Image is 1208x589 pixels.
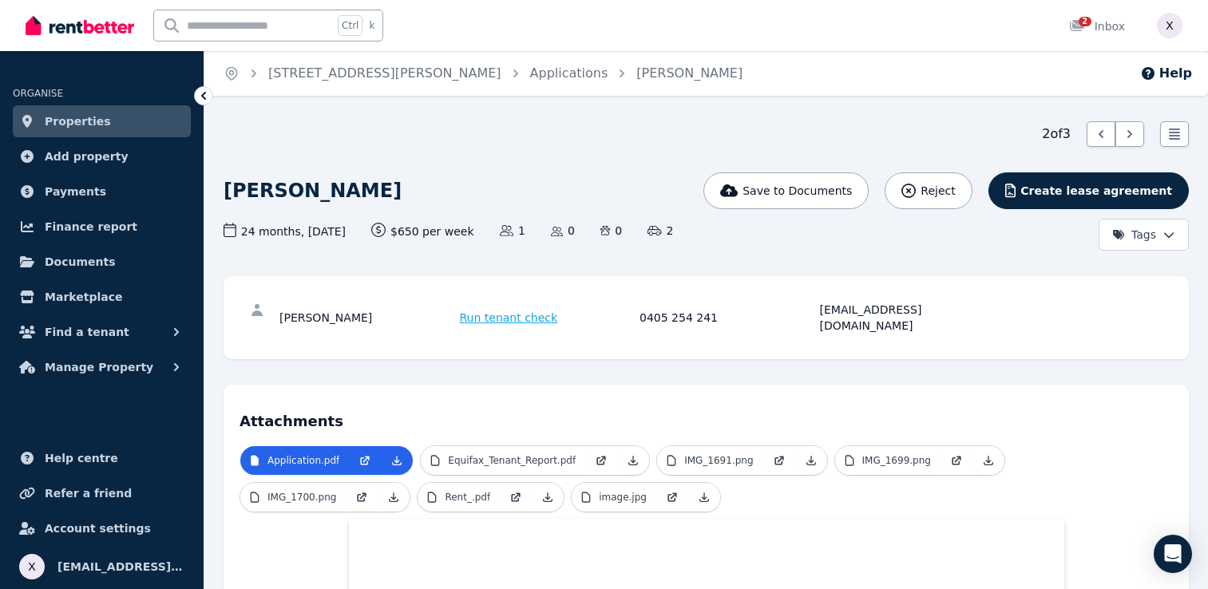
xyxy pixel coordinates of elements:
a: IMG_1699.png [835,446,941,475]
a: Account settings [13,512,191,544]
a: Open in new Tab [656,483,688,512]
a: Payments [13,176,191,208]
span: Payments [45,182,106,201]
a: IMG_1700.png [240,483,346,512]
span: Ctrl [338,15,362,36]
a: Open in new Tab [941,446,972,475]
span: Run tenant check [460,310,558,326]
span: Account settings [45,519,151,538]
h4: Attachments [240,401,1173,433]
span: Help centre [45,449,118,468]
a: image.jpg [572,483,656,512]
span: 0 [600,223,622,239]
h1: [PERSON_NAME] [224,178,402,204]
a: Properties [13,105,191,137]
img: RentBetter [26,14,134,38]
a: Open in new Tab [585,446,617,475]
span: 2 [648,223,673,239]
div: [EMAIL_ADDRESS][DOMAIN_NAME] [820,302,996,334]
img: xutracey@hotmail.com [19,554,45,579]
a: Marketplace [13,281,191,313]
span: Find a tenant [45,322,129,342]
p: IMG_1700.png [267,491,336,504]
span: Finance report [45,217,137,236]
span: Reject [921,183,955,199]
span: Documents [45,252,116,271]
a: Download Attachment [381,446,413,475]
span: 24 months , [DATE] [224,223,346,239]
div: [PERSON_NAME] [279,302,455,334]
a: Help centre [13,442,191,474]
span: $650 per week [371,223,474,239]
p: image.jpg [599,491,647,504]
span: Refer a friend [45,484,132,503]
span: Add property [45,147,129,166]
a: Finance report [13,211,191,243]
p: Application.pdf [267,454,339,467]
a: Documents [13,246,191,278]
button: Help [1140,64,1192,83]
button: Save to Documents [703,172,869,209]
a: Open in new Tab [349,446,381,475]
span: Manage Property [45,358,153,377]
a: Download Attachment [532,483,564,512]
button: Manage Property [13,351,191,383]
span: Save to Documents [743,183,852,199]
p: Equifax_Tenant_Report.pdf [448,454,576,467]
a: Download Attachment [795,446,827,475]
a: [STREET_ADDRESS][PERSON_NAME] [268,65,501,81]
a: IMG_1691.png [657,446,762,475]
a: Rent_.pdf [418,483,500,512]
a: Open in new Tab [346,483,378,512]
a: Download Attachment [617,446,649,475]
a: Download Attachment [688,483,720,512]
a: Download Attachment [378,483,410,512]
button: Find a tenant [13,316,191,348]
a: Open in new Tab [500,483,532,512]
span: 2 [1079,17,1091,26]
a: Applications [530,65,608,81]
span: Marketplace [45,287,122,306]
span: 1 [500,223,525,239]
p: IMG_1699.png [862,454,931,467]
span: Create lease agreement [1020,183,1172,199]
div: Open Intercom Messenger [1154,535,1192,573]
p: IMG_1691.png [684,454,753,467]
span: ORGANISE [13,88,63,99]
a: Add property [13,140,191,172]
span: [EMAIL_ADDRESS][DOMAIN_NAME] [57,557,184,576]
button: Create lease agreement [988,172,1189,209]
a: Equifax_Tenant_Report.pdf [421,446,585,475]
span: 0 [551,223,575,239]
button: Tags [1099,219,1189,251]
span: Tags [1112,227,1156,243]
button: Reject [885,172,972,209]
a: Refer a friend [13,477,191,509]
span: k [369,19,374,32]
div: 0405 254 241 [640,302,815,334]
a: [PERSON_NAME] [636,65,743,81]
div: Inbox [1069,18,1125,34]
span: 2 of 3 [1042,125,1071,144]
a: Download Attachment [972,446,1004,475]
p: Rent_.pdf [445,491,490,504]
img: xutracey@hotmail.com [1157,13,1182,38]
span: Properties [45,112,111,131]
nav: Breadcrumb [204,51,762,96]
a: Application.pdf [240,446,349,475]
a: Open in new Tab [763,446,795,475]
